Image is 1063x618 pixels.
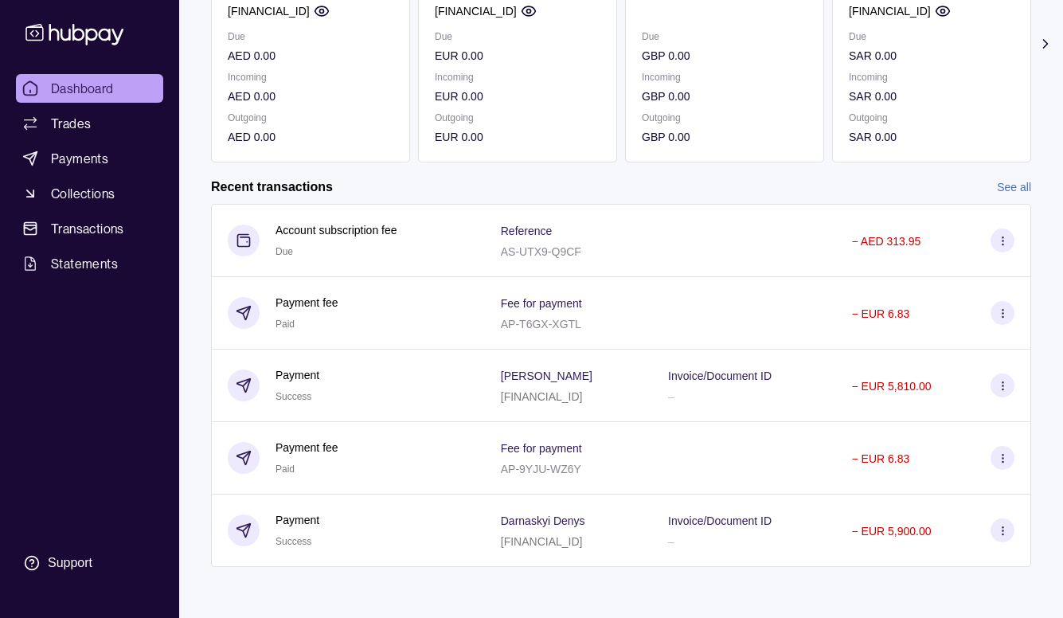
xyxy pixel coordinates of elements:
p: Due [228,28,393,45]
p: AED 0.00 [228,128,393,146]
p: Incoming [642,68,807,86]
p: Incoming [849,68,1014,86]
p: GBP 0.00 [642,88,807,105]
p: Incoming [435,68,600,86]
p: Fee for payment [501,442,582,455]
p: Outgoing [435,109,600,127]
p: Due [435,28,600,45]
p: AED 0.00 [228,47,393,65]
p: Outgoing [228,109,393,127]
p: EUR 0.00 [435,128,600,146]
p: AP-9YJU-WZ6Y [501,463,581,475]
p: [FINANCIAL_ID] [435,2,517,20]
span: Success [276,536,311,547]
p: [FINANCIAL_ID] [849,2,931,20]
p: Invoice/Document ID [668,370,772,382]
p: − EUR 5,900.00 [852,525,932,538]
p: EUR 0.00 [435,47,600,65]
a: Statements [16,249,163,278]
p: AED 0.00 [228,88,393,105]
p: Incoming [228,68,393,86]
p: GBP 0.00 [642,47,807,65]
p: SAR 0.00 [849,88,1014,105]
h2: Recent transactions [211,178,333,196]
p: Reference [501,225,553,237]
p: − EUR 6.83 [852,452,910,465]
a: Support [16,546,163,580]
p: Due [642,28,807,45]
p: Outgoing [642,109,807,127]
p: – [668,390,674,403]
p: GBP 0.00 [642,128,807,146]
p: Payment fee [276,439,338,456]
p: Payment [276,366,319,384]
p: − AED 313.95 [852,235,921,248]
a: Transactions [16,214,163,243]
p: Account subscription fee [276,221,397,239]
p: [FINANCIAL_ID] [501,390,583,403]
p: AS-UTX9-Q9CF [501,245,581,258]
a: Trades [16,109,163,138]
span: Dashboard [51,79,114,98]
p: [FINANCIAL_ID] [501,535,583,548]
p: Darnaskyi Denys [501,514,585,527]
p: − EUR 6.83 [852,307,910,320]
p: SAR 0.00 [849,47,1014,65]
span: Due [276,246,293,257]
p: Payment fee [276,294,338,311]
p: Due [849,28,1014,45]
p: Invoice/Document ID [668,514,772,527]
p: − EUR 5,810.00 [852,380,932,393]
p: EUR 0.00 [435,88,600,105]
a: See all [997,178,1031,196]
span: Statements [51,254,118,273]
p: Outgoing [849,109,1014,127]
span: Transactions [51,219,124,238]
span: Success [276,391,311,402]
p: Payment [276,511,319,529]
p: AP-T6GX-XGTL [501,318,581,331]
div: Support [48,554,92,572]
p: [PERSON_NAME] [501,370,592,382]
a: Payments [16,144,163,173]
span: Paid [276,319,295,330]
a: Dashboard [16,74,163,103]
p: Fee for payment [501,297,582,310]
p: – [668,535,674,548]
span: Payments [51,149,108,168]
span: Trades [51,114,91,133]
span: Collections [51,184,115,203]
p: [FINANCIAL_ID] [228,2,310,20]
span: Paid [276,463,295,475]
p: SAR 0.00 [849,128,1014,146]
a: Collections [16,179,163,208]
